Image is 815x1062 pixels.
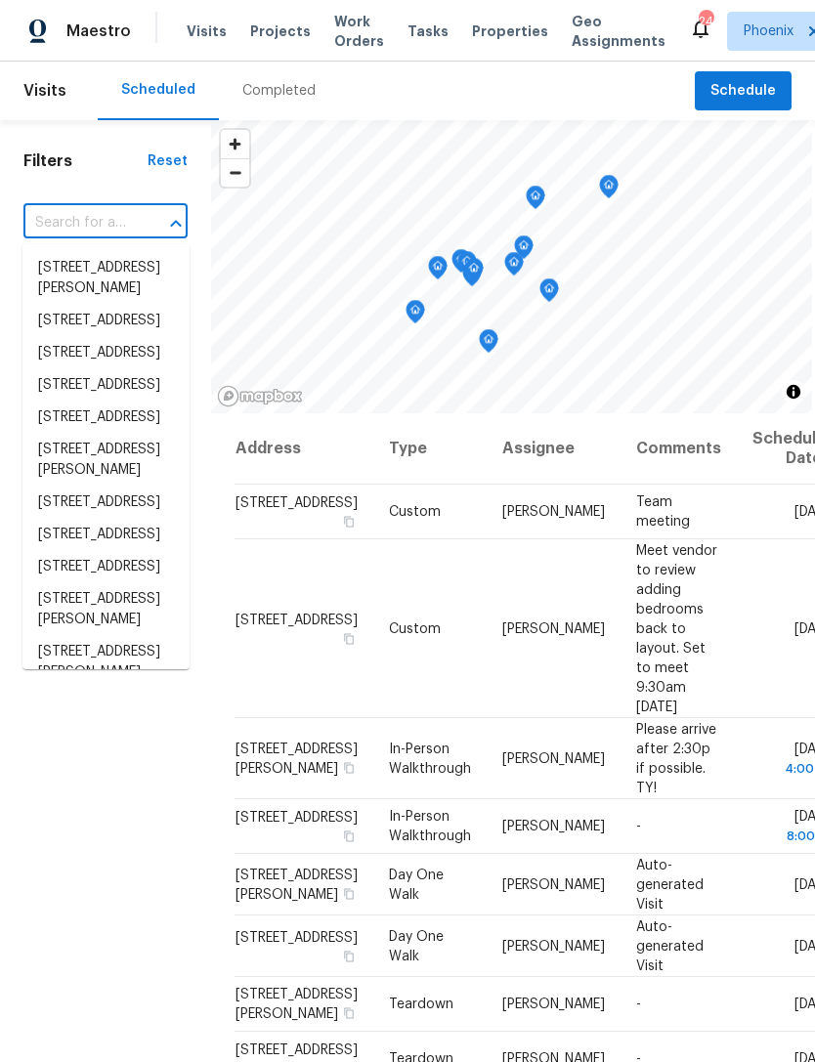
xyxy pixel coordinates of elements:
li: [STREET_ADDRESS] [22,305,190,337]
button: Copy Address [340,947,358,964]
span: [PERSON_NAME] [502,621,605,635]
span: Properties [472,21,548,41]
span: Visits [187,21,227,41]
button: Schedule [695,71,792,111]
span: [PERSON_NAME] [502,877,605,891]
th: Address [235,413,373,485]
span: In-Person Walkthrough [389,742,471,775]
span: Tasks [407,24,449,38]
span: [STREET_ADDRESS] [236,613,358,626]
span: Maestro [66,21,131,41]
button: Zoom in [221,130,249,158]
li: [STREET_ADDRESS][PERSON_NAME] [22,252,190,305]
span: Meet vendor to review adding bedrooms back to layout. Set to meet 9:30am [DATE] [636,543,717,713]
span: Team meeting [636,495,690,529]
span: Schedule [710,79,776,104]
span: [STREET_ADDRESS] [236,930,358,944]
button: Copy Address [340,758,358,776]
button: Copy Address [340,629,358,647]
span: Day One Walk [389,929,444,962]
div: Map marker [451,249,471,279]
span: Zoom out [221,159,249,187]
li: [STREET_ADDRESS][PERSON_NAME] [22,583,190,636]
div: Map marker [464,258,484,288]
span: Day One Walk [389,868,444,901]
span: Auto-generated Visit [636,858,704,911]
span: [PERSON_NAME] [502,998,605,1011]
div: 24 [699,12,712,31]
h1: Filters [23,151,148,171]
span: Visits [23,69,66,112]
div: Map marker [462,263,482,293]
li: [STREET_ADDRESS] [22,402,190,434]
th: Assignee [487,413,621,485]
li: [STREET_ADDRESS] [22,487,190,519]
li: [STREET_ADDRESS][PERSON_NAME] [22,434,190,487]
li: [STREET_ADDRESS] [22,519,190,551]
span: [STREET_ADDRESS][PERSON_NAME] [236,988,358,1021]
a: Mapbox homepage [217,385,303,407]
span: In-Person Walkthrough [389,810,471,843]
span: Custom [389,621,441,635]
button: Copy Address [340,513,358,531]
th: Type [373,413,487,485]
span: Geo Assignments [572,12,665,51]
button: Copy Address [340,884,358,902]
div: Map marker [406,300,425,330]
button: Copy Address [340,828,358,845]
span: - [636,820,641,833]
span: [PERSON_NAME] [502,751,605,765]
button: Zoom out [221,158,249,187]
div: Map marker [457,251,477,281]
div: Map marker [514,235,534,266]
span: Please arrive after 2:30p if possible. TY! [636,722,716,794]
button: Toggle attribution [782,380,805,404]
div: Map marker [479,329,498,360]
div: Map marker [428,256,448,286]
span: Auto-generated Visit [636,919,704,972]
span: Projects [250,21,311,41]
li: [STREET_ADDRESS] [22,369,190,402]
input: Search for an address... [23,208,133,238]
div: Map marker [504,252,524,282]
span: [STREET_ADDRESS][PERSON_NAME] [236,868,358,901]
div: Map marker [526,186,545,216]
div: Map marker [599,175,619,205]
span: Toggle attribution [788,381,799,403]
div: Completed [242,81,316,101]
span: [PERSON_NAME] [502,939,605,953]
li: [STREET_ADDRESS] [22,551,190,583]
span: [STREET_ADDRESS] [236,496,358,510]
span: Custom [389,505,441,519]
div: Map marker [539,278,559,309]
div: Reset [148,151,188,171]
div: Scheduled [121,80,195,100]
th: Comments [621,413,737,485]
span: [STREET_ADDRESS] [236,811,358,825]
button: Close [162,210,190,237]
span: Phoenix [744,21,794,41]
span: [PERSON_NAME] [502,820,605,833]
span: - [636,998,641,1011]
button: Copy Address [340,1004,358,1022]
canvas: Map [211,120,812,413]
span: [PERSON_NAME] [502,505,605,519]
span: [STREET_ADDRESS] [236,1043,358,1057]
span: Teardown [389,998,453,1011]
li: [STREET_ADDRESS][PERSON_NAME] [22,636,190,689]
span: [STREET_ADDRESS][PERSON_NAME] [236,742,358,775]
span: Work Orders [334,12,384,51]
li: [STREET_ADDRESS] [22,337,190,369]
